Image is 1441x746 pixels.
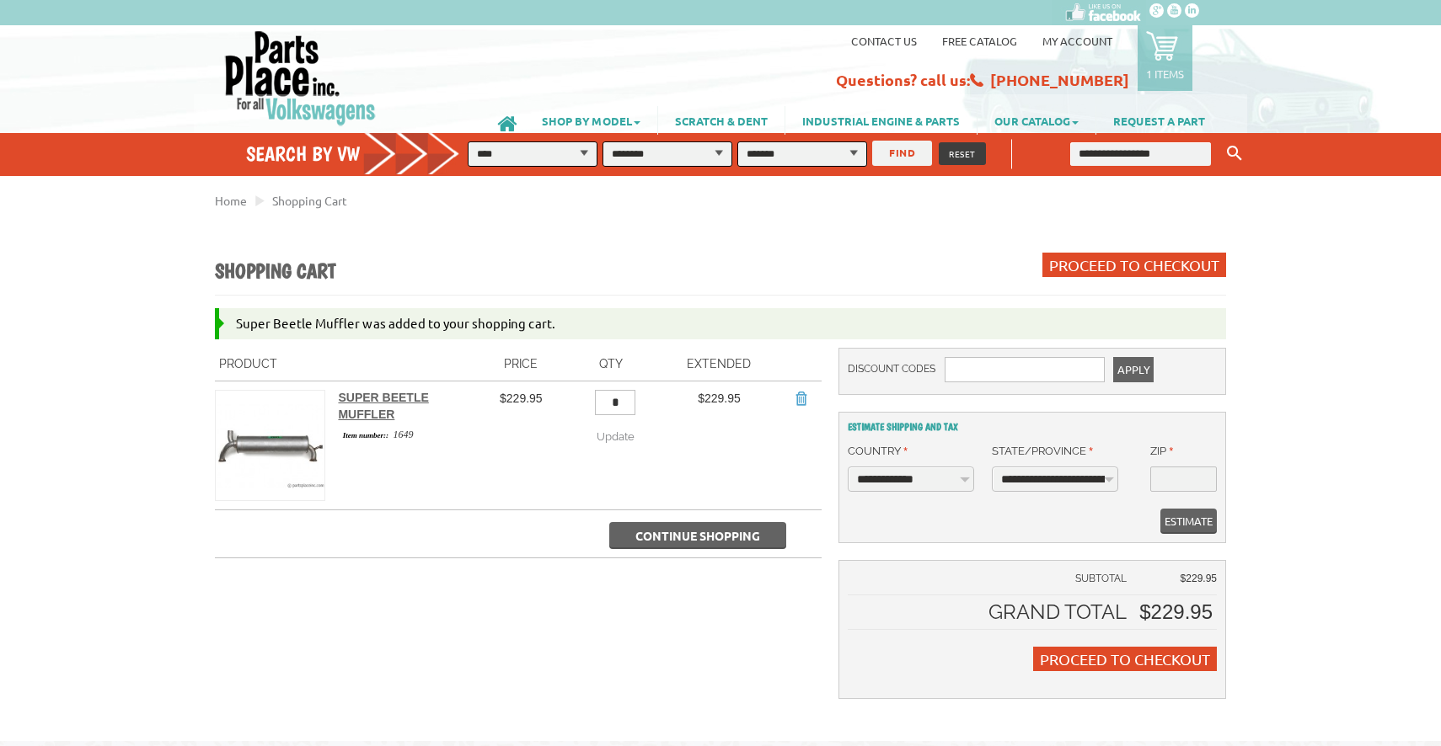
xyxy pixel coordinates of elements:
a: Free Catalog [942,34,1017,48]
a: Contact us [851,34,917,48]
span: Continue Shopping [635,528,760,543]
a: Remove Item [792,390,809,407]
a: INDUSTRIAL ENGINE & PARTS [785,106,977,135]
button: Continue Shopping [609,522,786,549]
label: Country [848,443,908,460]
td: Subtotal [848,569,1135,595]
a: REQUEST A PART [1096,106,1222,135]
strong: Grand Total [988,599,1127,624]
span: $229.95 [500,392,543,405]
button: Keyword Search [1222,140,1247,168]
span: RESET [949,147,976,160]
th: Qty [564,348,659,381]
th: Extended [659,348,779,381]
span: Update [597,430,635,443]
span: $229.95 [1181,573,1217,584]
a: Super Beetle Muffler [338,391,428,421]
a: OUR CATALOG [978,106,1095,135]
button: Apply [1113,357,1154,382]
a: 1 items [1138,25,1192,91]
button: Proceed to Checkout [1042,253,1226,277]
button: FIND [872,141,932,166]
h4: Search by VW [246,141,477,166]
label: Discount Codes [848,357,936,381]
label: State/Province [992,443,1093,460]
span: Proceed to Checkout [1040,650,1210,668]
img: Super Beetle Muffler [216,391,324,499]
div: 1649 [338,427,474,442]
h1: Shopping Cart [215,258,335,285]
span: Apply [1117,357,1149,382]
p: 1 items [1146,67,1184,81]
a: SCRATCH & DENT [658,106,785,135]
a: My Account [1042,34,1112,48]
span: $229.95 [698,392,741,405]
label: Zip [1150,443,1173,460]
a: Shopping Cart [272,193,347,208]
span: Product [219,357,277,370]
a: SHOP BY MODEL [525,106,657,135]
button: Estimate [1160,509,1217,534]
span: Item number:: [338,429,393,441]
span: Price [504,357,538,370]
span: Super Beetle Muffler was added to your shopping cart. [236,315,555,331]
span: $229.95 [1139,600,1213,623]
button: RESET [939,142,986,165]
button: Proceed to Checkout [1033,647,1217,671]
h2: Estimate Shipping and Tax [848,421,1217,433]
a: Home [215,193,247,208]
span: Estimate [1165,509,1213,534]
img: Parts Place Inc! [223,29,378,126]
span: Proceed to Checkout [1049,256,1219,274]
